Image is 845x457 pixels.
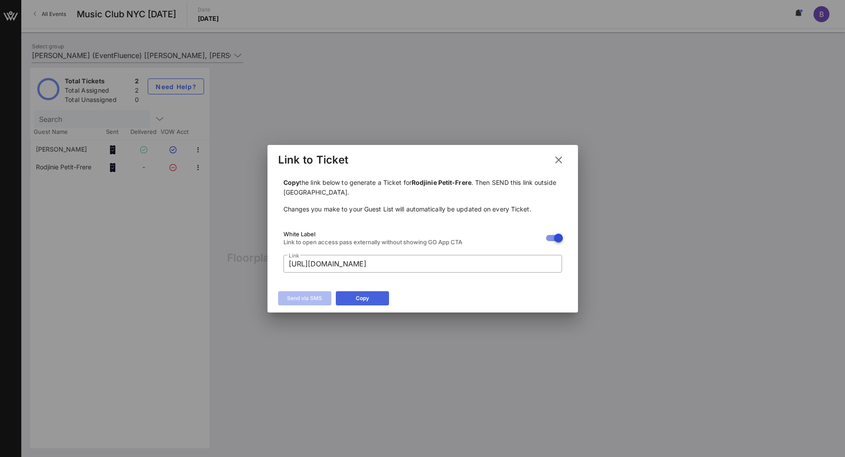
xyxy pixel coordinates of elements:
div: Send via SMS [287,294,322,303]
button: Copy [336,291,389,305]
div: White Label [283,230,538,238]
b: Rodjinie Petit-Frere [412,179,472,186]
div: Copy [356,294,369,303]
label: Link [289,252,299,259]
p: Changes you make to your Guest List will automatically be updated on every Ticket. [283,204,562,214]
div: Link to Ticket [278,153,349,167]
p: the link below to generate a Ticket for . Then SEND this link outside [GEOGRAPHIC_DATA]. [283,178,562,197]
button: Send via SMS [278,291,331,305]
b: Copy [283,179,299,186]
div: Link to open access pass externally without showing GO App CTA [283,238,538,246]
